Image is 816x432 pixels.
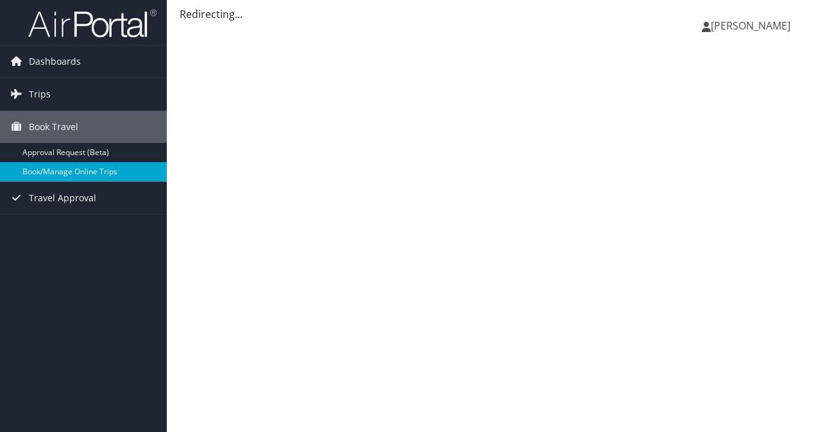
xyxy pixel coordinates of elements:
[29,111,78,143] span: Book Travel
[702,6,803,45] a: [PERSON_NAME]
[29,78,51,110] span: Trips
[180,6,803,22] div: Redirecting...
[29,182,96,214] span: Travel Approval
[28,8,157,38] img: airportal-logo.png
[711,19,790,33] span: [PERSON_NAME]
[29,46,81,78] span: Dashboards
